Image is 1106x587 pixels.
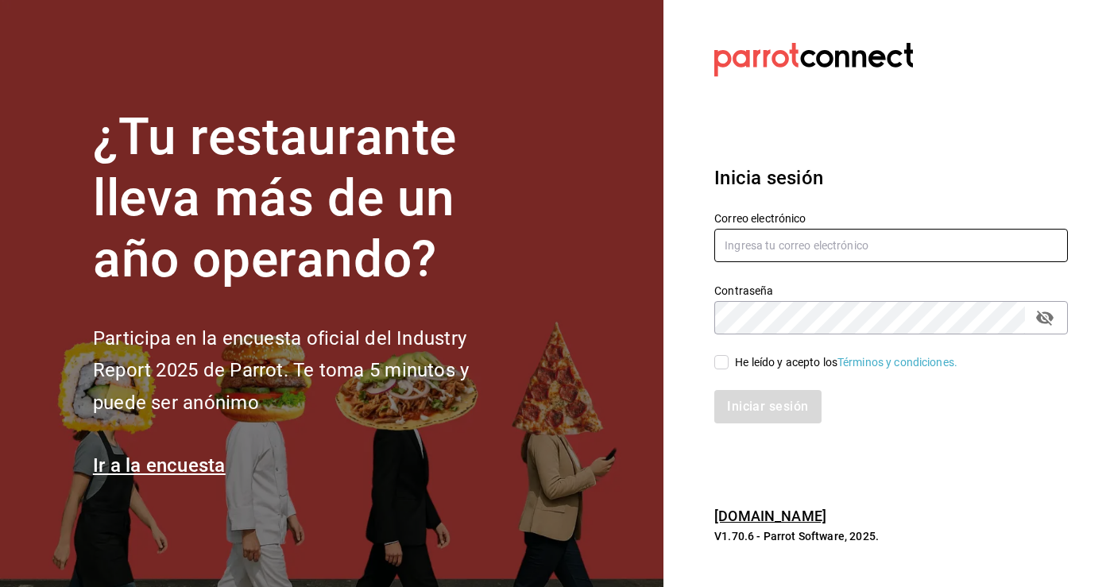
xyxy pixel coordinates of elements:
a: Términos y condiciones. [837,356,957,369]
label: Correo electrónico [714,213,1068,224]
div: He leído y acepto los [735,354,957,371]
h1: ¿Tu restaurante lleva más de un año operando? [93,107,522,290]
input: Ingresa tu correo electrónico [714,229,1068,262]
p: V1.70.6 - Parrot Software, 2025. [714,528,1068,544]
h3: Inicia sesión [714,164,1068,192]
a: [DOMAIN_NAME] [714,508,826,524]
button: passwordField [1031,304,1058,331]
h2: Participa en la encuesta oficial del Industry Report 2025 de Parrot. Te toma 5 minutos y puede se... [93,322,522,419]
a: Ir a la encuesta [93,454,226,477]
label: Contraseña [714,285,1068,296]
